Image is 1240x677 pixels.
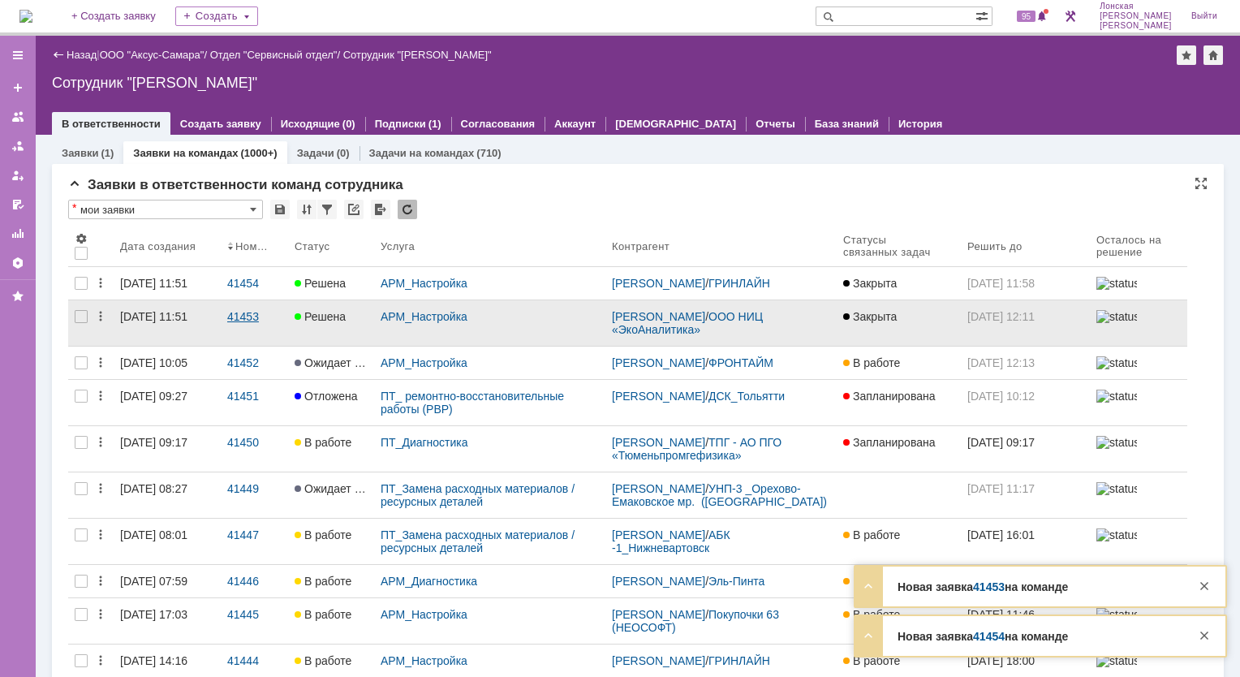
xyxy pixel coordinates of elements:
[227,356,282,369] div: 41452
[288,472,374,518] a: Ожидает ответа контрагента
[52,75,1224,91] div: Сотрудник "[PERSON_NAME]"
[612,608,705,621] a: [PERSON_NAME]
[114,347,221,379] a: [DATE] 10:05
[114,426,221,472] a: [DATE] 09:17
[94,356,107,369] div: Действия
[5,133,31,159] a: Заявки в моей ответственности
[94,390,107,403] div: Действия
[1177,45,1196,65] div: Добавить в избранное
[612,277,705,290] a: [PERSON_NAME]
[180,118,261,130] a: Создать заявку
[374,226,605,267] th: Услуга
[94,608,107,621] div: Действия
[297,200,316,219] div: Сортировка...
[612,277,830,290] div: /
[973,580,1005,593] a: 41453
[221,598,288,644] a: 41445
[1100,2,1172,11] span: Лонская
[288,347,374,379] a: Ожидает ответа контрагента
[175,6,258,26] div: Создать
[381,575,477,588] a: АРМ_Диагностика
[227,390,282,403] div: 41451
[898,118,942,130] a: История
[612,310,830,336] div: /
[221,300,288,346] a: 41453
[97,48,99,60] div: |
[120,528,187,541] div: [DATE] 08:01
[1195,626,1214,645] div: Закрыть
[708,356,773,369] a: ФРОНТАЙМ
[967,240,1023,252] div: Решить до
[612,654,830,667] div: /
[973,630,1005,643] a: 41454
[837,426,961,472] a: Запланирована
[612,482,830,508] div: /
[281,118,340,130] a: Исходящие
[120,654,187,667] div: [DATE] 14:16
[898,630,1068,643] strong: Новая заявка на команде
[94,528,107,541] div: Действия
[612,390,705,403] a: [PERSON_NAME]
[227,654,282,667] div: 41444
[843,390,936,403] span: Запланирована
[843,356,900,369] span: В работе
[612,654,705,667] a: [PERSON_NAME]
[72,202,76,213] div: Настройки списка отличаются от сохраненных в виде
[221,519,288,564] a: 41447
[837,598,961,644] a: В работе
[843,608,900,621] span: В работе
[476,147,501,159] div: (710)
[67,49,97,61] a: Назад
[837,519,961,564] a: В работе
[967,654,1035,667] span: [DATE] 18:00
[295,240,330,252] div: Статус
[1096,356,1137,369] img: statusbar-100 (1).png
[120,356,187,369] div: [DATE] 10:05
[381,277,467,290] a: АРМ_Настройка
[288,426,374,472] a: В работе
[94,575,107,588] div: Действия
[612,356,830,369] div: /
[227,608,282,621] div: 41445
[240,147,277,159] div: (1000+)
[843,234,941,258] div: Статусы связанных задач
[295,356,455,369] span: Ожидает ответа контрагента
[133,147,238,159] a: Заявки на командах
[94,277,107,290] div: Действия
[120,575,187,588] div: [DATE] 07:59
[295,608,351,621] span: В работе
[1090,472,1187,518] a: statusbar-100 (1).png
[62,147,98,159] a: Заявки
[961,300,1090,346] a: [DATE] 12:11
[221,426,288,472] a: 41450
[343,49,492,61] div: Сотрудник "[PERSON_NAME]"
[1100,21,1172,31] span: [PERSON_NAME]
[68,177,403,192] span: Заявки в ответственности команд сотрудника
[1061,6,1080,26] a: Перейти в интерфейс администратора
[295,436,351,449] span: В работе
[381,240,416,252] div: Услуга
[210,49,338,61] a: Отдел "Сервисный отдел"
[428,118,441,130] div: (1)
[843,528,900,541] span: В работе
[114,472,221,518] a: [DATE] 08:27
[221,645,288,677] a: 41444
[837,347,961,379] a: В работе
[612,310,766,336] a: ООО НИЦ «ЭкоАналитика»
[114,267,221,300] a: [DATE] 11:51
[612,436,785,462] a: ТПГ - АО ПГО «Тюменьпромгефизика»
[369,147,475,159] a: Задачи на командах
[227,310,282,323] div: 41453
[295,528,351,541] span: В работе
[612,608,782,634] a: Покупочки 63 (НЕОСОФТ)
[967,528,1035,541] span: [DATE] 16:01
[100,49,205,61] a: ООО "Аксус-Самара"
[381,356,467,369] a: АРМ_Настройка
[1100,11,1172,21] span: [PERSON_NAME]
[612,390,830,403] div: /
[612,436,705,449] a: [PERSON_NAME]
[1096,277,1137,290] img: statusbar-100 (1).png
[288,380,374,425] a: Отложена
[1096,436,1137,449] img: statusbar-100 (1).png
[1096,528,1137,541] img: statusbar-60 (1).png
